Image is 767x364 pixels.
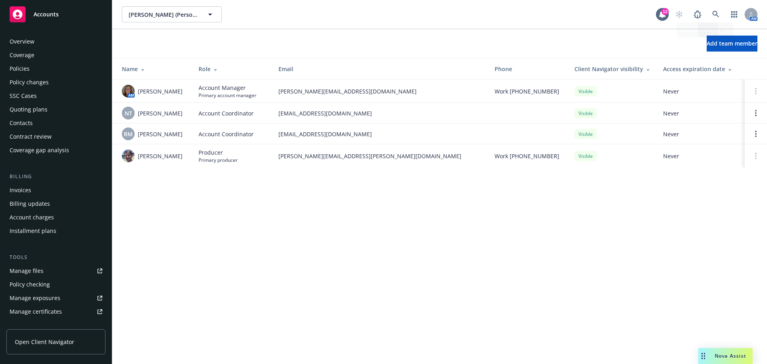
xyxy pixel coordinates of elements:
span: [EMAIL_ADDRESS][DOMAIN_NAME] [278,109,482,117]
div: Coverage gap analysis [10,144,69,157]
div: Visible [574,151,597,161]
div: Client Navigator visibility [574,65,650,73]
span: [PERSON_NAME][EMAIL_ADDRESS][PERSON_NAME][DOMAIN_NAME] [278,152,482,160]
div: Email [278,65,482,73]
span: [EMAIL_ADDRESS][DOMAIN_NAME] [278,130,482,138]
span: Account Coordinator [199,109,254,117]
span: Nova Assist [715,352,746,359]
div: Visible [574,129,597,139]
div: Manage files [10,265,44,277]
div: Phone [495,65,562,73]
div: Role [199,65,266,73]
span: Work [PHONE_NUMBER] [495,87,559,95]
div: SSC Cases [10,90,37,102]
a: Overview [6,35,105,48]
a: Contract review [6,130,105,143]
a: Policy checking [6,278,105,291]
div: Installment plans [10,225,56,237]
div: Drag to move [698,348,708,364]
span: [PERSON_NAME] [138,130,183,138]
span: [PERSON_NAME] [138,87,183,95]
div: Manage claims [10,319,50,332]
a: Report a Bug [690,6,705,22]
div: Tools [6,253,105,261]
a: Coverage gap analysis [6,144,105,157]
span: RM [124,130,133,138]
a: Manage exposures [6,292,105,304]
div: Invoices [10,184,31,197]
span: [PERSON_NAME] [138,152,183,160]
div: Contract review [10,130,52,143]
div: Coverage [10,49,34,62]
div: Manage certificates [10,305,62,318]
span: Never [663,87,738,95]
button: Add team member [707,36,757,52]
div: Quoting plans [10,103,48,116]
div: Access expiration date [663,65,738,73]
a: Coverage [6,49,105,62]
div: Policies [10,62,30,75]
span: Accounts [34,11,59,18]
span: Never [663,109,738,117]
a: Contacts [6,117,105,129]
span: Never [663,152,738,160]
a: Billing updates [6,197,105,210]
div: Account charges [10,211,54,224]
img: photo [122,149,135,162]
div: Visible [574,108,597,118]
a: Account charges [6,211,105,224]
a: Manage files [6,265,105,277]
span: Producer [199,148,238,157]
div: Visible [574,86,597,96]
div: Overview [10,35,34,48]
span: Add team member [707,40,757,47]
div: 12 [662,8,669,15]
a: Open options [751,108,761,118]
div: Billing updates [10,197,50,210]
span: Never [663,130,738,138]
span: Primary producer [199,157,238,163]
span: Work [PHONE_NUMBER] [495,152,559,160]
div: Policy checking [10,278,50,291]
a: Policy changes [6,76,105,89]
img: photo [122,85,135,97]
a: Invoices [6,184,105,197]
a: Policies [6,62,105,75]
a: Manage certificates [6,305,105,318]
button: Nova Assist [698,348,753,364]
span: [PERSON_NAME] (Personal) [129,10,198,19]
a: Switch app [726,6,742,22]
div: Policy changes [10,76,49,89]
a: Installment plans [6,225,105,237]
span: [PERSON_NAME] [138,109,183,117]
span: Primary account manager [199,92,256,99]
a: Quoting plans [6,103,105,116]
a: SSC Cases [6,90,105,102]
a: Manage claims [6,319,105,332]
a: Search [708,6,724,22]
div: Billing [6,173,105,181]
a: Start snowing [671,6,687,22]
div: Contacts [10,117,33,129]
a: Accounts [6,3,105,26]
div: Manage exposures [10,292,60,304]
span: Open Client Navigator [15,338,74,346]
button: [PERSON_NAME] (Personal) [122,6,222,22]
span: [PERSON_NAME][EMAIL_ADDRESS][DOMAIN_NAME] [278,87,482,95]
span: Account Coordinator [199,130,254,138]
div: Name [122,65,186,73]
span: Account Manager [199,84,256,92]
span: NT [125,109,132,117]
a: Open options [751,129,761,139]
